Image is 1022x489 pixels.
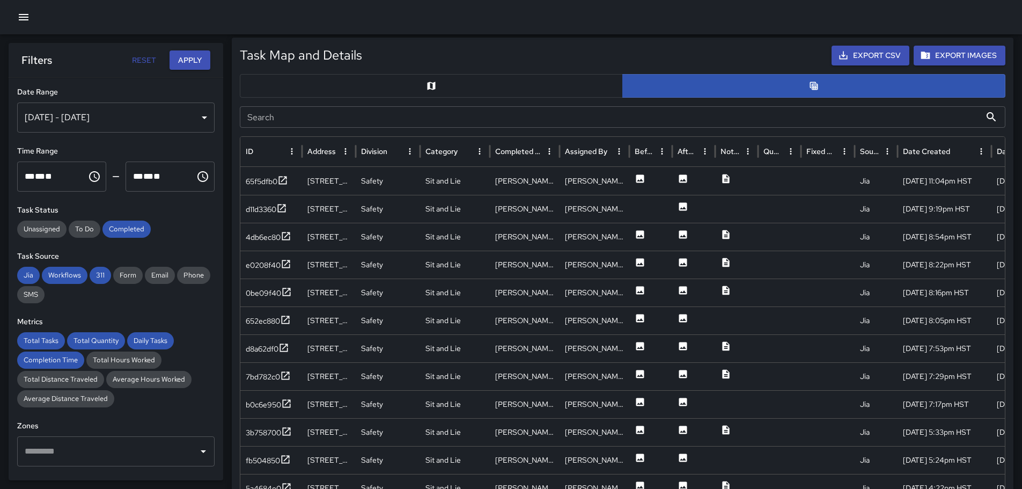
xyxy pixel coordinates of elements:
[356,362,420,390] div: Safety
[69,221,100,238] div: To Do
[356,195,420,223] div: Safety
[246,427,281,438] div: 3b758700
[302,223,356,251] div: 1980 Kalakaua Avenue
[246,231,291,244] button: 4db6ec80
[560,167,629,195] div: Nathan Han
[133,172,143,180] span: Hours
[302,418,356,446] div: 2420 Prince Edward Street
[17,289,45,300] span: SMS
[302,334,356,362] div: 120 Kaʻiulani Avenue
[898,306,991,334] div: 10/5/2025, 8:05pm HST
[127,335,174,346] span: Daily Tasks
[17,390,114,407] div: Average Distance Traveled
[678,147,696,156] div: After Photo
[490,167,560,195] div: Nathan Han
[855,390,898,418] div: Jia
[426,81,437,91] svg: Map
[903,147,950,156] div: Date Created
[90,267,111,284] div: 311
[783,144,798,159] button: Quantity column menu
[855,418,898,446] div: Jia
[420,167,490,195] div: Sit and Lie
[86,355,161,366] span: Total Hours Worked
[420,418,490,446] div: Sit and Lie
[425,147,458,156] div: Category
[17,374,104,385] span: Total Distance Traveled
[145,270,175,281] span: Email
[17,393,114,404] span: Average Distance Traveled
[246,399,281,410] div: b0c6e950
[356,418,420,446] div: Safety
[246,398,292,412] button: b0c6e950
[855,306,898,334] div: Jia
[143,172,153,180] span: Minutes
[302,251,356,279] div: 2168 Kalākaua Avenue
[472,144,487,159] button: Category column menu
[974,144,989,159] button: Date Created column menu
[402,144,417,159] button: Division column menu
[17,86,215,98] h6: Date Range
[246,426,292,440] button: 3b758700
[17,316,215,328] h6: Metrics
[17,420,215,432] h6: Zones
[855,446,898,474] div: Jia
[246,259,291,272] button: e0208f40
[420,279,490,306] div: Sit and Lie
[837,144,852,159] button: Fixed Asset column menu
[420,306,490,334] div: Sit and Lie
[560,446,629,474] div: Aaron Poslick
[490,390,560,418] div: Jason Esau
[302,390,356,418] div: 2412 Prince Edward Street
[246,176,277,187] div: 65f5dfb0
[192,166,214,187] button: Choose time, selected time is 11:59 PM
[240,74,623,98] button: Map
[356,306,420,334] div: Safety
[145,267,175,284] div: Email
[898,223,991,251] div: 10/5/2025, 8:54pm HST
[106,374,192,385] span: Average Hours Worked
[284,144,299,159] button: ID column menu
[655,144,670,159] button: Before Photo column menu
[127,332,174,349] div: Daily Tasks
[635,147,653,156] div: Before Photo
[102,221,151,238] div: Completed
[898,362,991,390] div: 10/5/2025, 7:29pm HST
[17,205,215,216] h6: Task Status
[490,251,560,279] div: Nathan Han
[17,145,215,157] h6: Time Range
[898,334,991,362] div: 10/5/2025, 7:53pm HST
[356,251,420,279] div: Safety
[622,74,1005,98] button: Table
[246,232,281,243] div: 4db6ec80
[246,315,291,328] button: 652ec880
[17,224,67,235] span: Unassigned
[84,166,105,187] button: Choose time, selected time is 12:00 AM
[356,167,420,195] div: Safety
[495,147,541,156] div: Completed By
[763,147,782,156] div: Quantity
[806,147,836,156] div: Fixed Asset
[420,195,490,223] div: Sit and Lie
[740,144,755,159] button: Notes column menu
[21,52,52,69] h6: Filters
[17,251,215,262] h6: Task Source
[356,279,420,306] div: Safety
[45,172,52,180] span: Meridiem
[67,335,125,346] span: Total Quantity
[17,355,84,366] span: Completion Time
[246,342,289,356] button: d8a62df0
[855,334,898,362] div: Jia
[560,223,629,251] div: Martin Keith
[855,362,898,390] div: Jia
[720,147,739,156] div: Notes
[246,455,280,466] div: fb504850
[560,306,629,334] div: Aaron Poslick
[17,103,215,133] div: [DATE] - [DATE]
[196,444,211,459] button: Open
[560,418,629,446] div: Martin Keith
[420,334,490,362] div: Sit and Lie
[490,306,560,334] div: Aaron Poslick
[90,270,111,281] span: 311
[246,204,276,215] div: d11d3360
[106,371,192,388] div: Average Hours Worked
